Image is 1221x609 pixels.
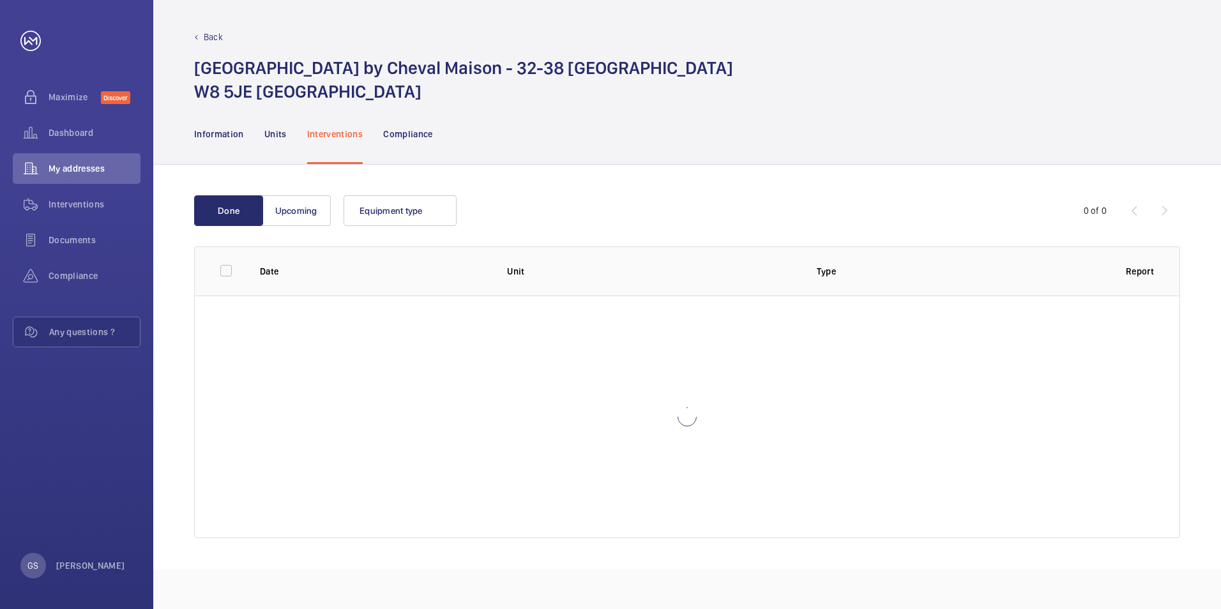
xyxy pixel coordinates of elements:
button: Done [194,195,263,226]
p: Compliance [383,128,433,140]
p: Report [1126,265,1154,278]
span: Compliance [49,269,140,282]
p: Unit [507,265,796,278]
span: Interventions [49,198,140,211]
div: 0 of 0 [1084,204,1107,217]
span: Discover [101,91,130,104]
p: Type [817,265,836,278]
p: Interventions [307,128,363,140]
p: [PERSON_NAME] [56,559,125,572]
button: Upcoming [262,195,331,226]
p: Back [204,31,223,43]
span: Maximize [49,91,101,103]
span: Any questions ? [49,326,140,338]
span: Documents [49,234,140,246]
p: Units [264,128,287,140]
h1: [GEOGRAPHIC_DATA] by Cheval Maison - 32-38 [GEOGRAPHIC_DATA] W8 5JE [GEOGRAPHIC_DATA] [194,56,733,103]
span: Equipment type [360,206,423,216]
p: Information [194,128,244,140]
button: Equipment type [344,195,457,226]
p: GS [27,559,38,572]
p: Date [260,265,278,278]
span: Dashboard [49,126,140,139]
span: My addresses [49,162,140,175]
